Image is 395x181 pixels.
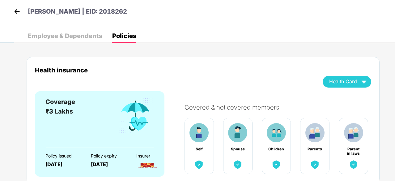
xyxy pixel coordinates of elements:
img: benefitCardImg [189,123,209,142]
div: Spouse [230,147,246,151]
div: Covered & not covered members [185,104,377,111]
img: benefitCardImg [228,123,247,142]
img: benefitCardImg [117,97,154,134]
div: Health insurance [35,67,313,74]
img: InsurerLogo [136,160,158,171]
img: wAAAAASUVORK5CYII= [359,76,369,87]
img: benefitCardImg [193,159,205,170]
div: Policy expiry [91,153,125,158]
img: benefitCardImg [348,159,359,170]
span: Health Card [329,80,357,83]
div: Policies [112,33,136,39]
div: Policy issued [45,153,80,158]
img: benefitCardImg [267,123,286,142]
p: [PERSON_NAME] | EID: 2018262 [28,7,127,16]
img: benefitCardImg [309,159,321,170]
div: [DATE] [45,162,80,167]
div: Children [268,147,284,151]
span: ₹3 Lakhs [45,108,73,115]
div: [DATE] [91,162,125,167]
div: Self [191,147,207,151]
img: back [12,7,22,16]
img: benefitCardImg [305,123,325,142]
div: Parents [307,147,323,151]
div: Parent in laws [346,147,362,151]
img: benefitCardImg [271,159,282,170]
img: benefitCardImg [232,159,243,170]
div: Insurer [136,153,171,158]
div: Employee & Dependents [28,33,102,39]
button: Health Card [323,76,371,88]
img: benefitCardImg [344,123,363,142]
div: Coverage [45,97,75,107]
